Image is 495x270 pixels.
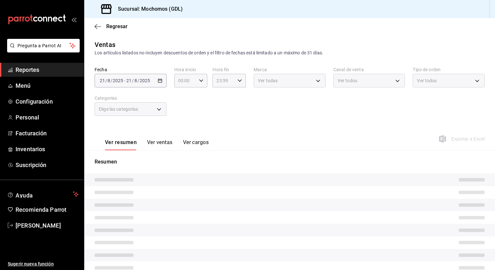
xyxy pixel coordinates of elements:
span: Elige las categorías [99,106,138,112]
span: Ver todas [258,77,278,84]
a: Pregunta a Parrot AI [5,47,80,54]
button: Pregunta a Parrot AI [7,39,80,52]
div: Ventas [95,40,115,50]
span: / [110,78,112,83]
font: [PERSON_NAME] [16,222,61,229]
button: Ver ventas [147,139,173,150]
label: Canal de venta [333,67,405,72]
p: Resumen [95,158,485,166]
font: Suscripción [16,162,46,168]
div: Pestañas de navegación [105,139,209,150]
font: Reportes [16,66,39,73]
h3: Sucursal: Mochomos (GDL) [113,5,183,13]
span: Ver todos [338,77,357,84]
label: Fecha [95,67,167,72]
span: / [137,78,139,83]
button: open_drawer_menu [71,17,76,22]
span: Ayuda [16,190,70,198]
label: Hora inicio [174,67,208,72]
input: -- [107,78,110,83]
label: Categorías [95,96,167,100]
span: - [124,78,125,83]
input: -- [126,78,132,83]
span: Regresar [106,23,128,29]
font: Menú [16,82,31,89]
input: ---- [139,78,150,83]
font: Inventarios [16,146,45,152]
font: Sugerir nueva función [8,261,54,266]
span: Pregunta a Parrot AI [17,42,70,49]
font: Facturación [16,130,47,137]
span: / [105,78,107,83]
label: Hora fin [213,67,246,72]
font: Ver resumen [105,139,137,146]
label: Tipo de orden [413,67,485,72]
font: Personal [16,114,39,121]
label: Marca [254,67,326,72]
span: Ver todos [417,77,437,84]
font: Recomienda Parrot [16,206,66,213]
font: Configuración [16,98,53,105]
button: Regresar [95,23,128,29]
span: / [132,78,134,83]
input: -- [134,78,137,83]
input: ---- [112,78,123,83]
input: -- [99,78,105,83]
button: Ver cargos [183,139,209,150]
div: Los artículos listados no incluyen descuentos de orden y el filtro de fechas está limitado a un m... [95,50,485,56]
